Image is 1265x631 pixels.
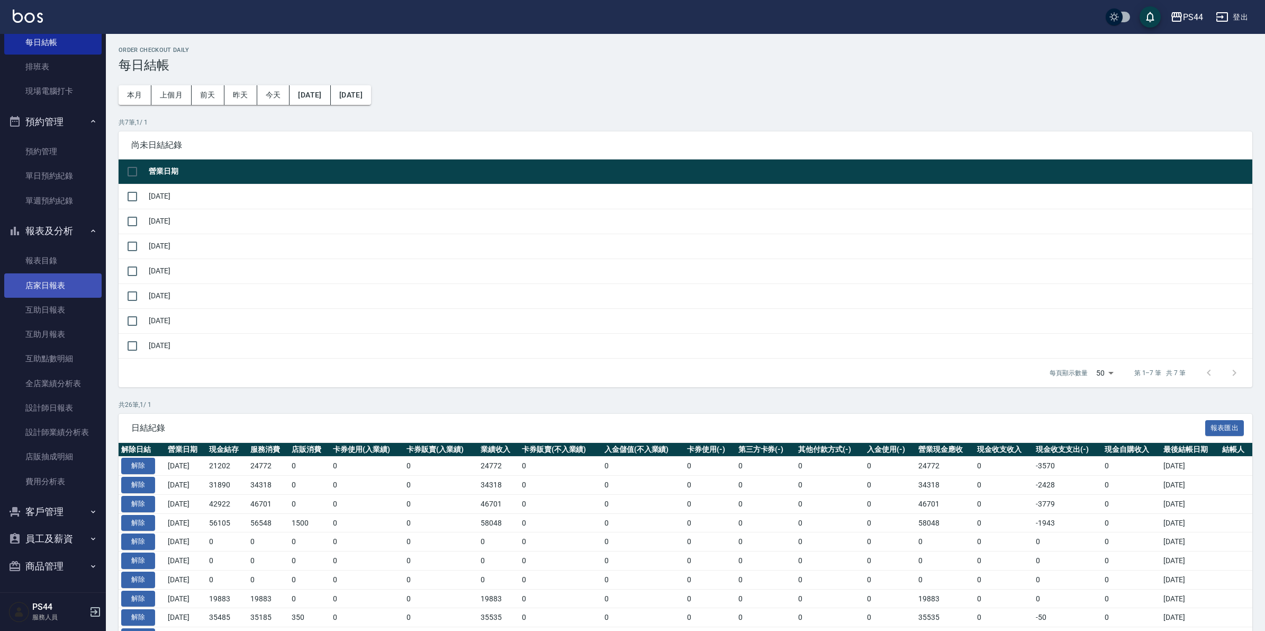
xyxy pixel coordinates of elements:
[4,189,102,213] a: 單週預約紀錄
[206,457,248,476] td: 21202
[478,589,519,608] td: 19883
[165,457,206,476] td: [DATE]
[736,513,796,532] td: 0
[864,589,916,608] td: 0
[916,476,974,495] td: 34318
[1102,457,1161,476] td: 0
[916,457,974,476] td: 24772
[864,570,916,589] td: 0
[684,589,736,608] td: 0
[602,608,684,627] td: 0
[330,443,404,457] th: 卡券使用(入業績)
[478,443,519,457] th: 業績收入
[4,79,102,103] a: 現場電腦打卡
[289,494,330,513] td: 0
[4,298,102,322] a: 互助日報表
[1161,443,1219,457] th: 最後結帳日期
[478,476,519,495] td: 34318
[519,476,602,495] td: 0
[165,608,206,627] td: [DATE]
[206,589,248,608] td: 19883
[796,457,864,476] td: 0
[248,476,289,495] td: 34318
[119,400,1252,410] p: 共 26 筆, 1 / 1
[602,513,684,532] td: 0
[146,209,1252,234] td: [DATE]
[289,532,330,552] td: 0
[1033,476,1102,495] td: -2428
[4,273,102,298] a: 店家日報表
[404,476,477,495] td: 0
[796,589,864,608] td: 0
[864,476,916,495] td: 0
[257,85,290,105] button: 今天
[151,85,192,105] button: 上個月
[864,552,916,571] td: 0
[478,457,519,476] td: 24772
[478,608,519,627] td: 35535
[289,570,330,589] td: 0
[1033,608,1102,627] td: -50
[404,608,477,627] td: 0
[289,589,330,608] td: 0
[519,570,602,589] td: 0
[121,496,155,512] button: 解除
[4,525,102,553] button: 員工及薪資
[736,552,796,571] td: 0
[121,553,155,569] button: 解除
[478,513,519,532] td: 58048
[916,589,974,608] td: 19883
[330,513,404,532] td: 0
[1161,608,1219,627] td: [DATE]
[1161,570,1219,589] td: [DATE]
[974,443,1033,457] th: 現金收支收入
[736,608,796,627] td: 0
[1033,494,1102,513] td: -3779
[404,457,477,476] td: 0
[1183,11,1203,24] div: PS44
[330,494,404,513] td: 0
[404,552,477,571] td: 0
[916,513,974,532] td: 58048
[478,494,519,513] td: 46701
[4,30,102,55] a: 每日結帳
[1161,532,1219,552] td: [DATE]
[289,443,330,457] th: 店販消費
[330,570,404,589] td: 0
[165,570,206,589] td: [DATE]
[165,476,206,495] td: [DATE]
[4,553,102,580] button: 商品管理
[916,494,974,513] td: 46701
[119,85,151,105] button: 本月
[974,589,1033,608] td: 0
[224,85,257,105] button: 昨天
[330,457,404,476] td: 0
[4,322,102,346] a: 互助月報表
[1033,457,1102,476] td: -3570
[289,476,330,495] td: 0
[684,476,736,495] td: 0
[4,396,102,420] a: 設計師日報表
[602,552,684,571] td: 0
[206,476,248,495] td: 31890
[864,608,916,627] td: 0
[404,494,477,513] td: 0
[404,513,477,532] td: 0
[248,608,289,627] td: 35185
[165,494,206,513] td: [DATE]
[206,443,248,457] th: 現金結存
[4,469,102,494] a: 費用分析表
[146,308,1252,333] td: [DATE]
[290,85,330,105] button: [DATE]
[864,494,916,513] td: 0
[13,10,43,23] img: Logo
[736,494,796,513] td: 0
[974,457,1033,476] td: 0
[4,55,102,79] a: 排班表
[602,494,684,513] td: 0
[1161,494,1219,513] td: [DATE]
[478,532,519,552] td: 0
[974,532,1033,552] td: 0
[796,532,864,552] td: 0
[248,457,289,476] td: 24772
